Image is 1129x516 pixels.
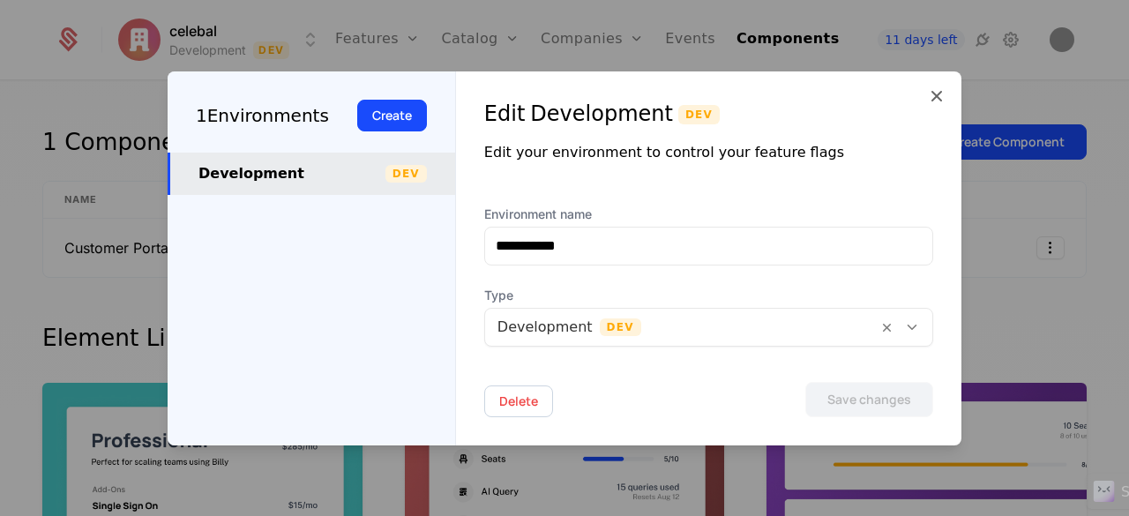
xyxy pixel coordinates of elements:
[484,206,933,223] label: Environment name
[198,163,385,184] div: Development
[678,105,720,124] span: Dev
[357,100,427,131] button: Create
[484,287,933,304] span: Type
[484,385,553,417] button: Delete
[530,100,673,128] div: Development
[484,142,933,163] div: Edit your environment to control your feature flags
[805,382,933,417] button: Save changes
[385,165,427,183] span: Dev
[196,102,329,129] div: 1 Environments
[484,100,525,128] div: Edit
